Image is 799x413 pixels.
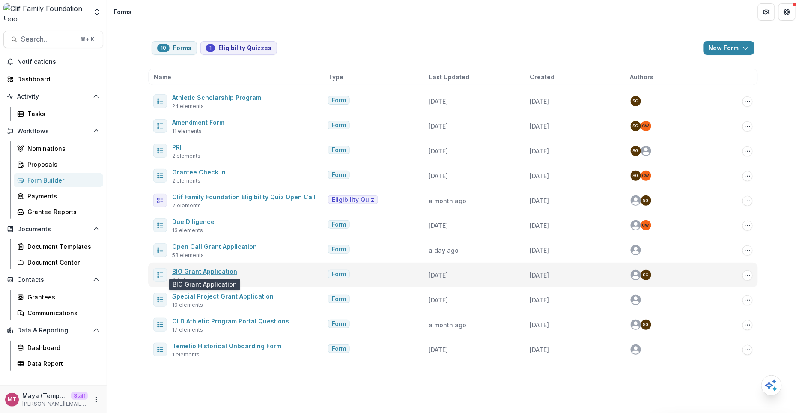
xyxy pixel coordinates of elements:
button: Open Data & Reporting [3,323,103,337]
button: Options [742,345,753,355]
span: [DATE] [530,321,549,329]
button: Options [742,196,753,206]
div: ⌘ + K [79,35,96,44]
span: [DATE] [530,172,549,180]
a: Clif Family Foundation Eligibility Quiz Open Call [172,193,316,201]
button: Open Workflows [3,124,103,138]
span: 2 elements [172,177,200,185]
div: Payments [27,192,96,201]
span: a month ago [429,321,467,329]
button: Options [742,146,753,156]
span: Notifications [17,58,100,66]
span: [DATE] [429,222,448,229]
div: Sarah Grady [633,124,638,128]
span: Activity [17,93,89,100]
p: Staff [71,392,88,400]
span: 7 elements [172,202,201,209]
button: Options [742,96,753,107]
span: 58 elements [172,251,204,259]
div: Carrie Walle [642,124,650,128]
div: Dashboard [17,75,96,84]
span: Workflows [17,128,89,135]
svg: avatar [631,320,641,330]
nav: breadcrumb [110,6,135,18]
span: Form [332,345,346,353]
div: Form Builder [27,176,96,185]
span: Form [332,296,346,303]
a: Nominations [14,141,103,156]
a: Temelio Historical Onboarding Form [172,342,281,350]
span: [DATE] [429,296,448,304]
div: Carrie Walle [642,223,650,227]
span: [DATE] [530,296,549,304]
a: OLD Athletic Program Portal Questions [172,317,289,325]
p: Maya (Temporary Test) [22,391,68,400]
span: 1 elements [172,351,200,359]
span: Form [332,97,346,104]
div: Sarah Grady [633,99,638,103]
button: Forms [152,41,197,55]
div: Proposals [27,160,96,169]
span: Search... [21,35,75,43]
svg: avatar [631,295,641,305]
button: Options [742,320,753,330]
button: Partners [758,3,775,21]
span: [DATE] [429,98,448,105]
span: Form [332,320,346,328]
span: [DATE] [530,247,549,254]
span: [DATE] [530,98,549,105]
span: [DATE] [429,346,448,353]
span: [DATE] [429,272,448,279]
svg: avatar [631,344,641,355]
span: Data & Reporting [17,327,89,334]
button: Open AI Assistant [761,375,782,396]
a: Due Diligence [172,218,215,225]
span: [DATE] [530,123,549,130]
button: Eligibility Quizzes [200,41,277,55]
div: Tasks [27,109,96,118]
svg: avatar [631,245,641,255]
span: Form [332,221,346,228]
button: Options [742,121,753,132]
span: Eligibility Quiz [332,196,374,204]
span: Form [332,147,346,154]
span: a month ago [429,197,467,204]
span: [DATE] [530,222,549,229]
a: Payments [14,189,103,203]
span: [DATE] [429,123,448,130]
div: Document Templates [27,242,96,251]
span: Form [332,246,346,253]
span: Form [332,122,346,129]
a: Dashboard [3,72,103,86]
a: Grantee Reports [14,205,103,219]
span: Documents [17,226,89,233]
button: Options [742,245,753,256]
button: Notifications [3,55,103,69]
a: Athletic Scholarship Program [172,94,261,101]
span: [DATE] [530,346,549,353]
a: PRI [172,144,182,151]
span: 1 [209,45,212,51]
svg: avatar [631,220,641,230]
svg: avatar [631,195,641,206]
span: Authors [630,72,654,81]
a: Form Builder [14,173,103,187]
button: Open entity switcher [91,3,103,21]
a: Special Project Grant Application [172,293,274,300]
svg: avatar [631,270,641,280]
span: Contacts [17,276,89,284]
button: New Form [704,41,754,55]
button: Options [742,270,753,281]
a: Tasks [14,107,103,121]
div: Grantee Reports [27,207,96,216]
div: Maya (Temporary Test) [8,397,16,402]
a: Document Templates [14,239,103,254]
div: Sarah Grady [643,323,649,327]
span: Type [328,72,343,81]
div: Forms [114,7,131,16]
button: More [91,395,101,405]
div: Nominations [27,144,96,153]
span: Created [530,72,555,81]
span: Last Updated [429,72,469,81]
p: [PERSON_NAME][EMAIL_ADDRESS][DOMAIN_NAME] [22,400,88,408]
